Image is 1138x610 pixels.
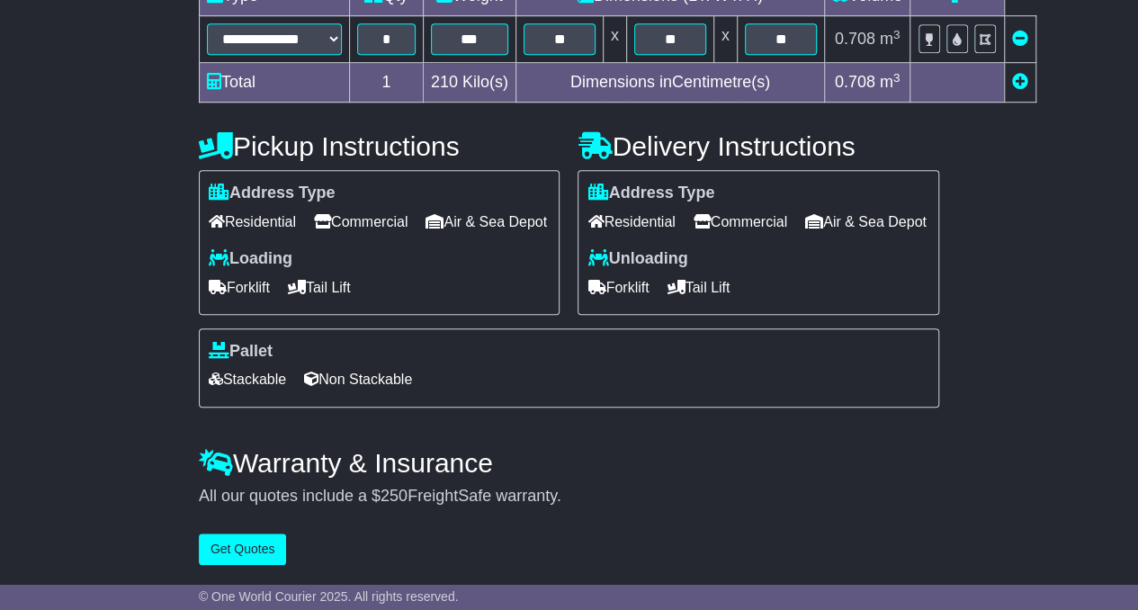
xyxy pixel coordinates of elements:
span: Residential [587,208,675,236]
td: Total [199,63,349,103]
span: m [880,73,901,91]
span: m [880,30,901,48]
span: Commercial [694,208,787,236]
sup: 3 [893,71,901,85]
span: Tail Lift [667,274,730,301]
span: 250 [381,487,408,505]
label: Address Type [587,184,714,203]
sup: 3 [893,28,901,41]
span: 210 [431,73,458,91]
h4: Pickup Instructions [199,131,560,161]
span: 0.708 [835,30,875,48]
span: Commercial [314,208,408,236]
span: Stackable [209,365,286,393]
span: Forklift [587,274,649,301]
div: All our quotes include a $ FreightSafe warranty. [199,487,939,507]
a: Remove this item [1012,30,1028,48]
label: Pallet [209,342,273,362]
label: Unloading [587,249,687,269]
span: Tail Lift [288,274,351,301]
label: Address Type [209,184,336,203]
td: Kilo(s) [423,63,515,103]
span: © One World Courier 2025. All rights reserved. [199,589,459,604]
span: Residential [209,208,296,236]
span: 0.708 [835,73,875,91]
button: Get Quotes [199,534,287,565]
a: Add new item [1012,73,1028,91]
h4: Delivery Instructions [578,131,939,161]
td: Dimensions in Centimetre(s) [515,63,824,103]
span: Air & Sea Depot [426,208,547,236]
td: x [713,16,737,63]
span: Non Stackable [304,365,412,393]
span: Air & Sea Depot [805,208,927,236]
span: Forklift [209,274,270,301]
td: 1 [349,63,423,103]
td: x [603,16,626,63]
h4: Warranty & Insurance [199,448,939,478]
label: Loading [209,249,292,269]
